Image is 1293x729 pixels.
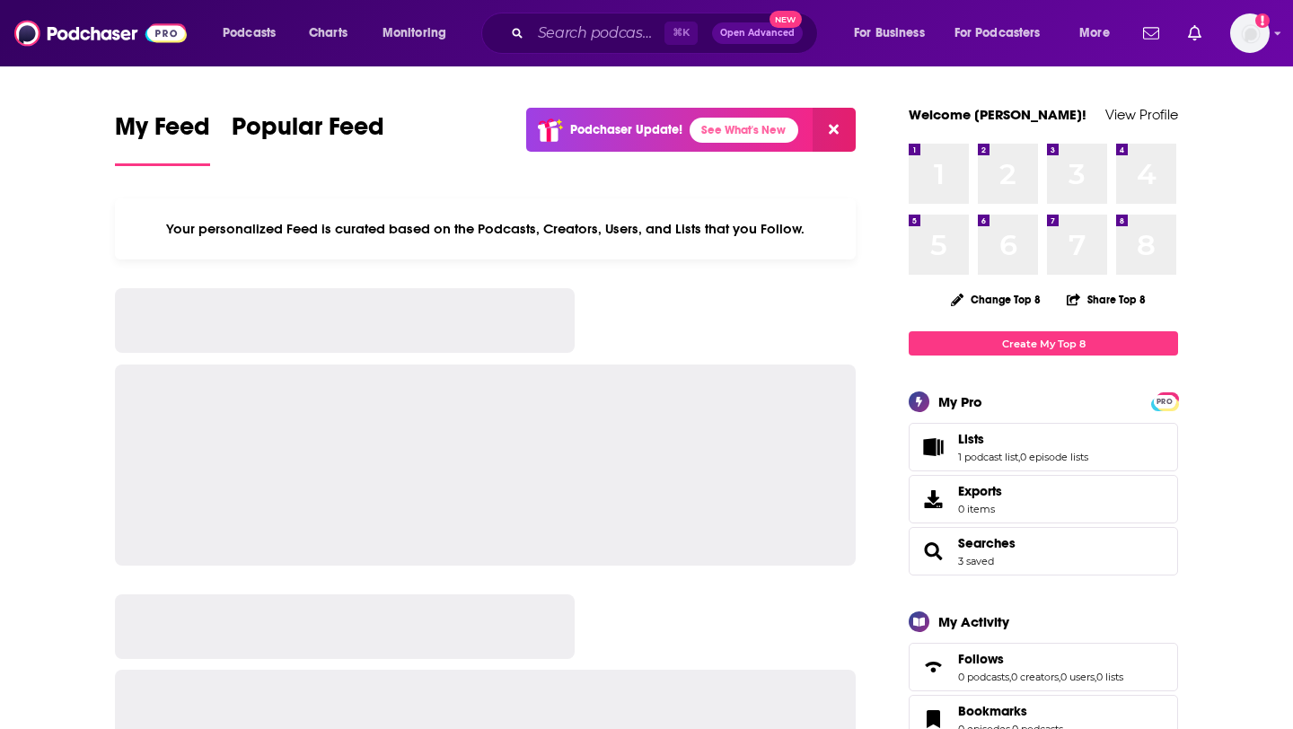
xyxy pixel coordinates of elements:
a: Exports [909,475,1178,523]
a: Charts [297,19,358,48]
span: , [1095,671,1096,683]
button: open menu [370,19,470,48]
a: 0 episode lists [1020,451,1088,463]
span: My Feed [115,111,210,153]
a: Searches [958,535,1016,551]
a: Show notifications dropdown [1181,18,1209,48]
a: 1 podcast list [958,451,1018,463]
span: , [1009,671,1011,683]
a: Bookmarks [958,703,1063,719]
button: open menu [1067,19,1132,48]
span: , [1018,451,1020,463]
a: 0 users [1060,671,1095,683]
button: Open AdvancedNew [712,22,803,44]
a: 0 lists [1096,671,1123,683]
span: Exports [958,483,1002,499]
a: Searches [915,539,951,564]
a: Create My Top 8 [909,331,1178,356]
div: Search podcasts, credits, & more... [498,13,835,54]
span: Exports [915,487,951,512]
div: My Pro [938,393,982,410]
span: , [1059,671,1060,683]
button: Share Top 8 [1066,282,1147,317]
a: Welcome [PERSON_NAME]! [909,106,1086,123]
span: Lists [909,423,1178,471]
span: Charts [309,21,347,46]
a: Follows [915,654,951,680]
button: open menu [210,19,299,48]
span: Podcasts [223,21,276,46]
span: Follows [909,643,1178,691]
button: open menu [943,19,1067,48]
span: Bookmarks [958,703,1027,719]
span: Monitoring [383,21,446,46]
span: Logged in as elliesachs09 [1230,13,1270,53]
img: Podchaser - Follow, Share and Rate Podcasts [14,16,187,50]
a: 0 podcasts [958,671,1009,683]
div: Your personalized Feed is curated based on the Podcasts, Creators, Users, and Lists that you Follow. [115,198,856,259]
button: Show profile menu [1230,13,1270,53]
a: Lists [958,431,1088,447]
input: Search podcasts, credits, & more... [531,19,664,48]
div: My Activity [938,613,1009,630]
span: More [1079,21,1110,46]
a: 3 saved [958,555,994,567]
span: Follows [958,651,1004,667]
a: Show notifications dropdown [1136,18,1166,48]
span: 0 items [958,503,1002,515]
span: Lists [958,431,984,447]
button: open menu [841,19,947,48]
p: Podchaser Update! [570,122,682,137]
a: View Profile [1105,106,1178,123]
svg: Add a profile image [1255,13,1270,28]
a: Lists [915,435,951,460]
a: 0 creators [1011,671,1059,683]
span: Searches [909,527,1178,575]
a: My Feed [115,111,210,166]
span: New [770,11,802,28]
span: Open Advanced [720,29,795,38]
span: For Podcasters [954,21,1041,46]
span: Popular Feed [232,111,384,153]
span: For Business [854,21,925,46]
span: PRO [1154,395,1175,408]
span: ⌘ K [664,22,698,45]
a: Follows [958,651,1123,667]
a: Popular Feed [232,111,384,166]
a: See What's New [690,118,798,143]
a: PRO [1154,394,1175,408]
button: Change Top 8 [940,288,1051,311]
img: User Profile [1230,13,1270,53]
